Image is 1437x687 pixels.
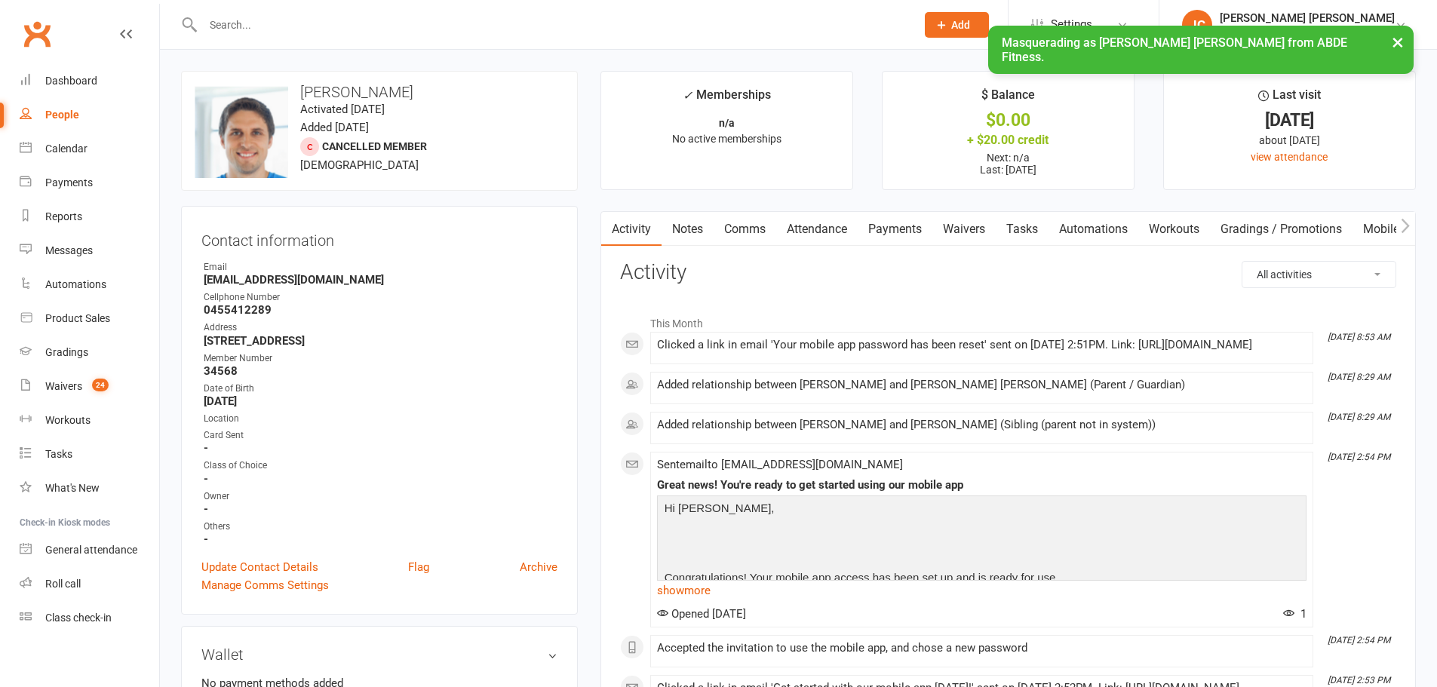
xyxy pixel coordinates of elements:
[198,14,905,35] input: Search...
[300,103,385,116] time: Activated [DATE]
[719,117,735,129] strong: n/a
[657,379,1307,391] div: Added relationship between [PERSON_NAME] and [PERSON_NAME] [PERSON_NAME] (Parent / Guardian)
[1328,452,1390,462] i: [DATE] 2:54 PM
[672,133,781,145] span: No active memberships
[45,448,72,460] div: Tasks
[45,143,88,155] div: Calendar
[45,210,82,222] div: Reports
[45,612,112,624] div: Class check-in
[45,414,91,426] div: Workouts
[1328,332,1390,342] i: [DATE] 8:53 AM
[896,112,1120,128] div: $0.00
[201,646,557,663] h3: Wallet
[300,158,419,172] span: [DEMOGRAPHIC_DATA]
[322,140,427,152] span: Cancelled member
[204,320,557,335] div: Address
[92,379,109,391] span: 24
[1051,8,1092,41] span: Settings
[194,84,288,178] img: image1753143492.png
[657,580,1307,601] a: show more
[662,212,714,247] a: Notes
[1328,675,1390,685] i: [DATE] 2:53 PM
[45,544,137,556] div: General attendance
[300,121,369,134] time: Added [DATE]
[714,212,776,247] a: Comms
[20,200,159,234] a: Reports
[20,234,159,268] a: Messages
[683,88,692,103] i: ✓
[1178,132,1402,149] div: about [DATE]
[204,303,557,317] strong: 0455412289
[20,567,159,601] a: Roll call
[1283,607,1307,621] span: 1
[204,459,557,473] div: Class of Choice
[45,482,100,494] div: What's New
[657,607,746,621] span: Opened [DATE]
[18,15,56,53] a: Clubworx
[683,85,771,113] div: Memberships
[996,212,1049,247] a: Tasks
[1220,25,1395,38] div: ABDE Fitness
[20,64,159,98] a: Dashboard
[981,85,1035,112] div: $ Balance
[204,394,557,408] strong: [DATE]
[20,302,159,336] a: Product Sales
[204,472,557,486] strong: -
[20,166,159,200] a: Payments
[45,346,88,358] div: Gradings
[657,458,903,471] span: Sent email to [EMAIL_ADDRESS][DOMAIN_NAME]
[661,569,1303,590] p: Congratulations! Your mobile app access has been set up and is ready for use.
[204,364,557,378] strong: 34568
[20,336,159,370] a: Gradings
[1178,112,1402,128] div: [DATE]
[20,370,159,403] a: Waivers 24
[45,578,81,590] div: Roll call
[620,261,1396,284] h3: Activity
[925,12,989,38] button: Add
[657,339,1307,351] div: Clicked a link in email 'Your mobile app password has been reset' sent on [DATE] 2:51PM. Link: [U...
[45,312,110,324] div: Product Sales
[1220,11,1395,25] div: [PERSON_NAME] [PERSON_NAME]
[1328,412,1390,422] i: [DATE] 8:29 AM
[204,260,557,274] div: Email
[204,334,557,348] strong: [STREET_ADDRESS]
[1258,85,1321,112] div: Last visit
[1049,212,1138,247] a: Automations
[201,558,318,576] a: Update Contact Details
[201,226,557,249] h3: Contact information
[194,84,565,100] h3: [PERSON_NAME]
[1328,372,1390,382] i: [DATE] 8:29 AM
[20,471,159,505] a: What's New
[408,558,429,576] a: Flag
[520,558,557,576] a: Archive
[20,533,159,567] a: General attendance kiosk mode
[1002,35,1347,64] span: Masquerading as [PERSON_NAME] [PERSON_NAME] from ABDE Fitness.
[1182,10,1212,40] div: JC
[45,109,79,121] div: People
[657,642,1307,655] div: Accepted the invitation to use the mobile app, and chose a new password
[204,441,557,455] strong: -
[20,437,159,471] a: Tasks
[620,308,1396,332] li: This Month
[1210,212,1353,247] a: Gradings / Promotions
[204,382,557,396] div: Date of Birth
[204,502,557,516] strong: -
[204,351,557,366] div: Member Number
[932,212,996,247] a: Waivers
[204,412,557,426] div: Location
[776,212,858,247] a: Attendance
[20,601,159,635] a: Class kiosk mode
[661,499,1303,521] p: Hi [PERSON_NAME],
[1138,212,1210,247] a: Workouts
[20,98,159,132] a: People
[1251,151,1328,163] a: view attendance
[896,132,1120,148] div: + $20.00 credit
[20,132,159,166] a: Calendar
[657,419,1307,431] div: Added relationship between [PERSON_NAME] and [PERSON_NAME] (Sibling (parent not in system))
[1384,26,1411,58] button: ×
[201,576,329,594] a: Manage Comms Settings
[657,479,1307,492] div: Great news! You're ready to get started using our mobile app
[601,212,662,247] a: Activity
[951,19,970,31] span: Add
[858,212,932,247] a: Payments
